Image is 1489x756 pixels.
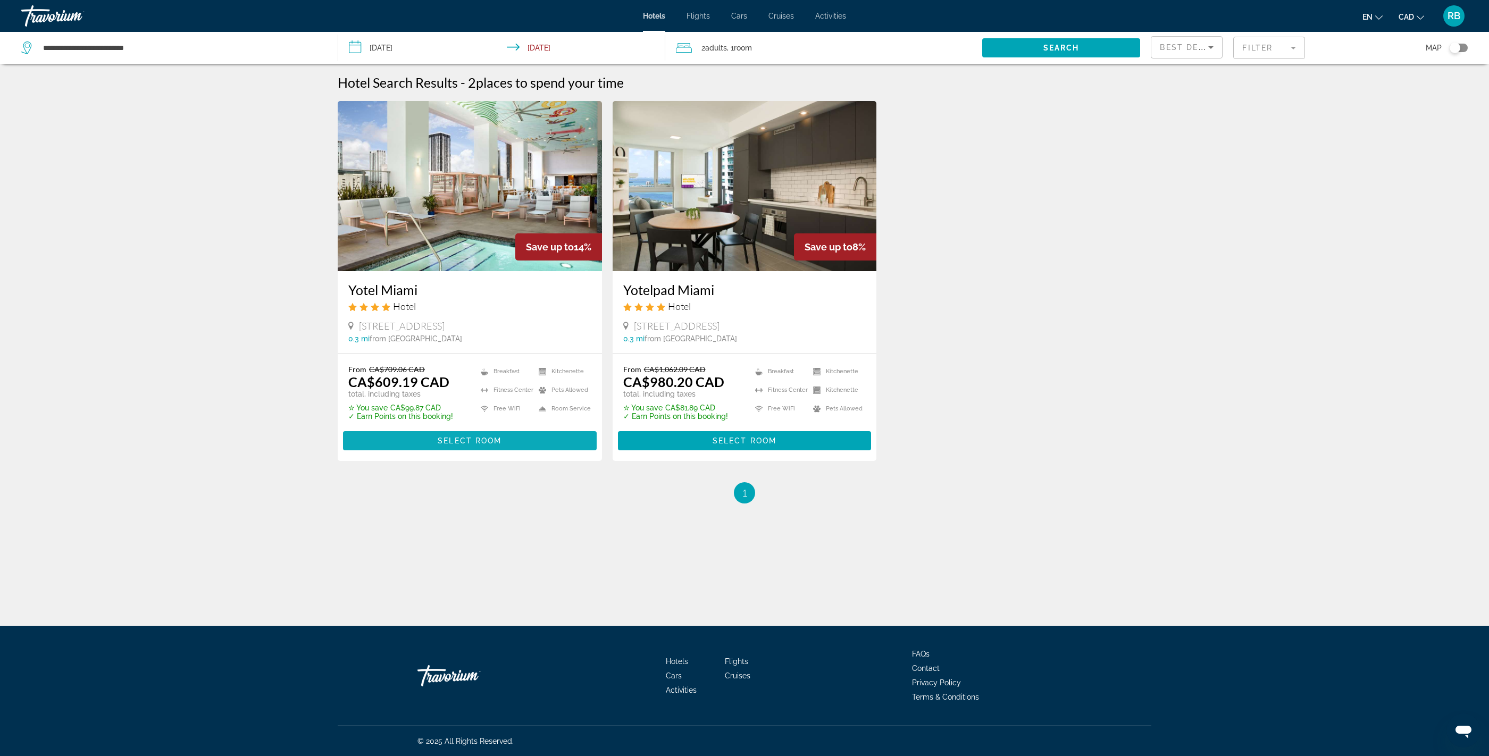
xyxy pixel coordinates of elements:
[623,374,724,390] ins: CA$980.20 CAD
[668,300,691,312] span: Hotel
[475,402,533,415] li: Free WiFi
[417,737,514,745] span: © 2025 All Rights Reserved.
[623,412,728,421] p: ✓ Earn Points on this booking!
[912,664,940,673] a: Contact
[912,650,930,658] a: FAQs
[713,436,776,445] span: Select Room
[417,660,524,692] a: Travorium
[618,433,872,445] a: Select Room
[515,233,602,261] div: 14%
[1043,44,1080,52] span: Search
[768,12,794,20] a: Cruises
[1362,9,1383,24] button: Change language
[1362,13,1373,21] span: en
[1399,9,1424,24] button: Change currency
[666,671,682,680] a: Cars
[805,241,852,253] span: Save up to
[634,320,720,332] span: [STREET_ADDRESS]
[348,412,453,421] p: ✓ Earn Points on this booking!
[623,334,645,343] span: 0.3 mi
[750,402,808,415] li: Free WiFi
[348,300,591,312] div: 4 star Hotel
[982,38,1141,57] button: Search
[623,390,728,398] p: total, including taxes
[665,32,982,64] button: Travelers: 2 adults, 0 children
[359,320,445,332] span: [STREET_ADDRESS]
[666,686,697,694] span: Activities
[645,334,737,343] span: from [GEOGRAPHIC_DATA]
[369,365,425,374] del: CA$709.06 CAD
[1160,41,1214,54] mat-select: Sort by
[666,657,688,666] a: Hotels
[725,671,750,680] a: Cruises
[643,12,665,20] a: Hotels
[533,365,591,378] li: Kitchenette
[338,32,666,64] button: Check-in date: Oct 9, 2025 Check-out date: Oct 12, 2025
[687,12,710,20] span: Flights
[623,282,866,298] a: Yotelpad Miami
[750,365,808,378] li: Breakfast
[1448,11,1460,21] span: RB
[725,657,748,666] a: Flights
[461,74,465,90] span: -
[338,74,458,90] h1: Hotel Search Results
[705,44,727,52] span: Adults
[370,334,462,343] span: from [GEOGRAPHIC_DATA]
[808,402,866,415] li: Pets Allowed
[623,404,663,412] span: ✮ You save
[644,365,706,374] del: CA$1,062.09 CAD
[348,374,449,390] ins: CA$609.19 CAD
[475,365,533,378] li: Breakfast
[750,383,808,397] li: Fitness Center
[343,431,597,450] button: Select Room
[348,404,453,412] p: CA$99.87 CAD
[338,482,1151,503] nav: Pagination
[348,390,453,398] p: total, including taxes
[348,282,591,298] a: Yotel Miami
[1233,36,1305,60] button: Filter
[794,233,876,261] div: 8%
[912,693,979,701] a: Terms & Conditions
[468,74,624,90] h2: 2
[1446,713,1480,747] iframe: Button to launch messaging window
[475,383,533,397] li: Fitness Center
[613,101,877,271] img: Hotel image
[742,487,747,499] span: 1
[623,404,728,412] p: CA$81.89 CAD
[393,300,416,312] span: Hotel
[912,678,961,687] a: Privacy Policy
[808,365,866,378] li: Kitchenette
[815,12,846,20] a: Activities
[731,12,747,20] a: Cars
[808,383,866,397] li: Kitchenette
[526,241,574,253] span: Save up to
[734,44,752,52] span: Room
[533,402,591,415] li: Room Service
[533,383,591,397] li: Pets Allowed
[618,431,872,450] button: Select Room
[338,101,602,271] img: Hotel image
[623,365,641,374] span: From
[1426,40,1442,55] span: Map
[438,436,501,445] span: Select Room
[476,74,624,90] span: places to spend your time
[1399,13,1414,21] span: CAD
[701,40,727,55] span: 2
[1160,43,1215,52] span: Best Deals
[348,404,388,412] span: ✮ You save
[343,433,597,445] a: Select Room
